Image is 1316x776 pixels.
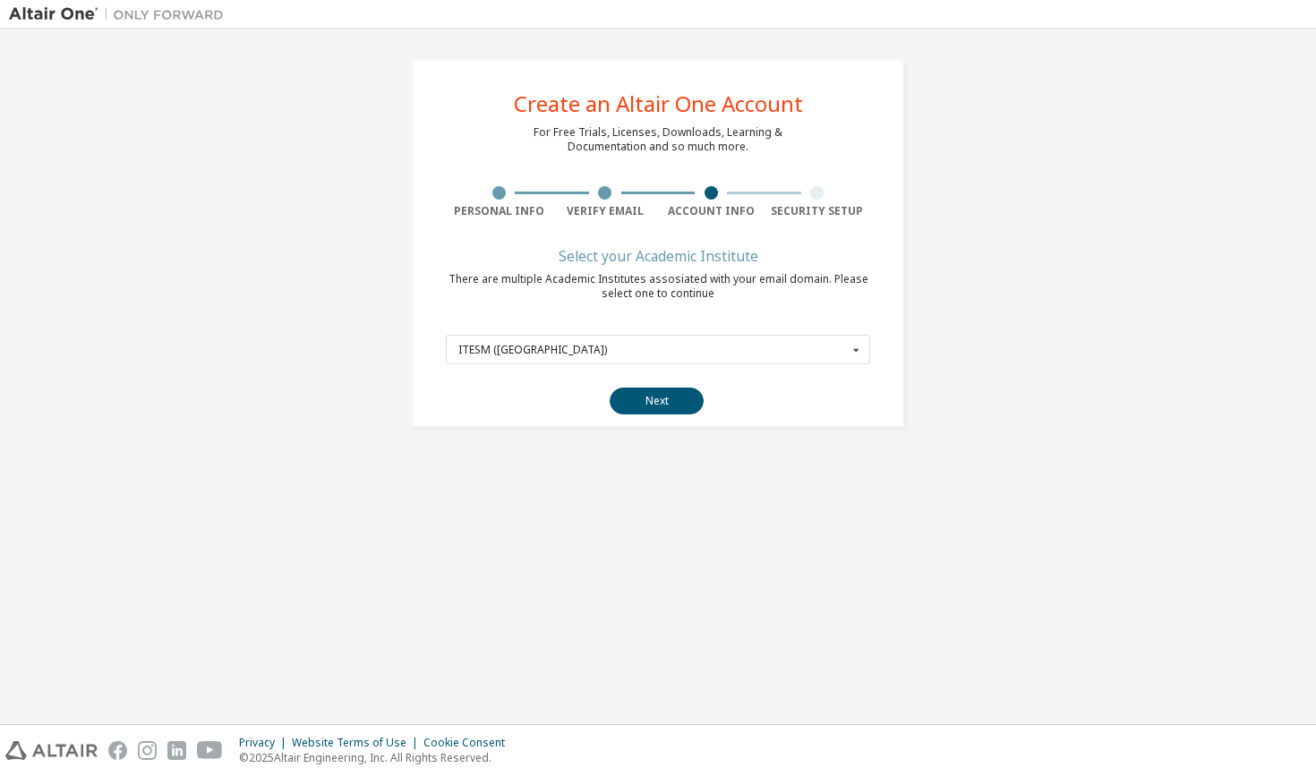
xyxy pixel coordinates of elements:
div: Account Info [658,204,765,218]
div: Personal Info [446,204,552,218]
div: Security Setup [765,204,871,218]
div: Website Terms of Use [292,736,423,750]
p: © 2025 Altair Engineering, Inc. All Rights Reserved. [239,750,516,765]
div: There are multiple Academic Institutes assosiated with your email domain. Please select one to co... [446,272,870,301]
img: instagram.svg [138,741,157,760]
div: ITESM ([GEOGRAPHIC_DATA]) [458,345,848,355]
img: youtube.svg [197,741,223,760]
div: For Free Trials, Licenses, Downloads, Learning & Documentation and so much more. [534,125,782,154]
div: Select your Academic Institute [559,251,758,261]
div: Cookie Consent [423,736,516,750]
div: Privacy [239,736,292,750]
img: linkedin.svg [167,741,186,760]
img: Altair One [9,5,233,23]
img: altair_logo.svg [5,741,98,760]
img: facebook.svg [108,741,127,760]
div: Create an Altair One Account [514,93,803,115]
div: Verify Email [552,204,659,218]
button: Next [610,388,704,414]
